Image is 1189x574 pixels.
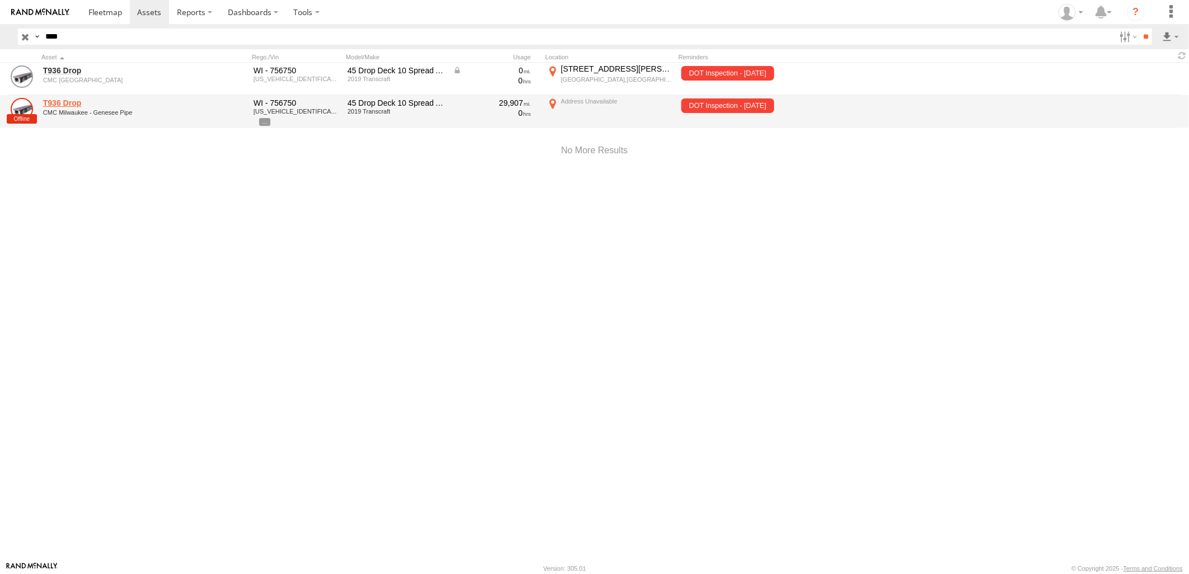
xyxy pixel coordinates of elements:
div: 2019 Transcraft [348,76,445,82]
div: Model/Make [346,53,447,61]
div: 29,907 [453,98,531,108]
label: Click to View Current Location [545,64,674,94]
div: Version: 305.01 [544,565,586,572]
img: rand-logo.svg [11,8,69,16]
div: Usage [451,53,541,61]
div: Reminders [678,53,858,61]
a: T936 Drop [43,65,196,76]
a: Terms and Conditions [1124,565,1183,572]
a: Visit our Website [6,563,58,574]
div: 2019 Transcraft [348,108,445,115]
div: WI - 756750 [254,65,340,76]
div: 1TTE452C2K3141074 [254,108,340,115]
label: Search Query [32,29,41,45]
div: Rego./Vin [252,53,341,61]
span: View Asset Details to show all tags [259,118,270,126]
div: Data from Vehicle CANbus [453,65,531,76]
label: Export results as... [1161,29,1180,45]
a: View Asset Details [11,98,33,120]
a: T936 Drop [43,98,196,108]
div: Click to Sort [41,53,198,61]
span: DOT Inspection - 02/01/2025 [681,98,774,113]
div: 1TTE452C2K3141074 [254,76,340,82]
span: DOT Inspection - 08/01/2025 [681,66,774,81]
i: ? [1127,3,1145,21]
div: 45 Drop Deck 10 Spread Axle Trailer [348,98,445,108]
div: © Copyright 2025 - [1071,565,1183,572]
div: 0 [453,108,531,118]
div: undefined [43,77,196,83]
a: View Asset Details [11,65,33,88]
div: Location [545,53,674,61]
label: Search Filter Options [1115,29,1139,45]
div: WI - 756750 [254,98,340,108]
div: 0 [453,76,531,86]
div: 45 Drop Deck 10 Spread Axle Trailer [348,65,445,76]
label: Click to View Current Location [545,96,674,126]
div: [STREET_ADDRESS][PERSON_NAME] [561,64,672,74]
div: undefined [43,109,196,116]
span: Refresh [1176,50,1189,61]
div: [GEOGRAPHIC_DATA],[GEOGRAPHIC_DATA] [561,76,672,83]
div: Jared Benson [1055,4,1087,21]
